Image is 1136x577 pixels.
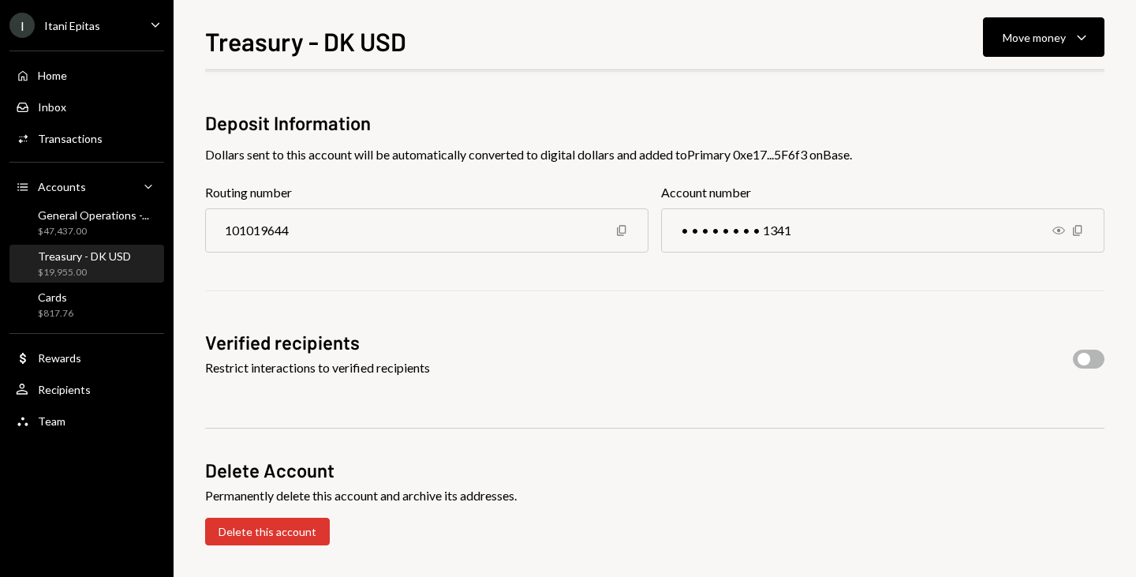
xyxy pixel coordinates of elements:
div: Permanently delete this account and archive its addresses. [205,486,1104,505]
label: Routing number [205,183,648,202]
a: Inbox [9,92,164,121]
h2: Deposit Information [205,110,1104,136]
a: Team [9,407,164,435]
div: Rewards [38,351,81,365]
div: Accounts [38,180,86,193]
div: Move money [1003,29,1066,46]
label: Account number [661,183,1104,202]
a: Accounts [9,172,164,200]
div: 101019644 [205,208,648,253]
a: Transactions [9,124,164,152]
div: Transactions [38,132,103,145]
button: Move money [983,17,1104,57]
a: Cards$817.76 [9,286,164,324]
div: Itani Epitas [44,19,100,32]
div: $19,955.00 [38,266,131,279]
h2: Verified recipients [205,329,430,355]
div: Recipients [38,383,91,396]
button: Delete this account [205,518,330,545]
div: $817.76 [38,307,73,320]
div: Treasury - DK USD [38,249,131,263]
div: Dollars sent to this account will be automatically converted to digital dollars and added to Prim... [205,145,1104,164]
div: I [9,13,35,38]
div: Team [38,414,65,428]
h2: Delete Account [205,457,1104,483]
a: Treasury - DK USD$19,955.00 [9,245,164,283]
div: Cards [38,290,73,304]
a: Rewards [9,343,164,372]
a: Home [9,61,164,89]
h1: Treasury - DK USD [205,25,406,57]
div: General Operations -... [38,208,149,222]
a: Recipients [9,375,164,403]
a: General Operations -...$47,437.00 [9,204,164,242]
div: • • • • • • • • 1341 [661,208,1104,253]
div: Restrict interactions to verified recipients [205,358,430,377]
div: Inbox [38,100,66,114]
div: Home [38,69,67,82]
div: $47,437.00 [38,225,149,238]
